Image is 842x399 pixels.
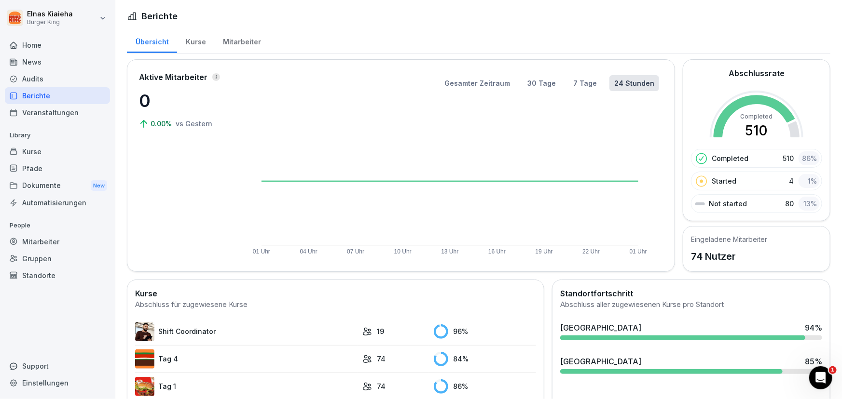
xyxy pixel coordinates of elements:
[20,138,161,148] div: Sende uns eine Nachricht
[583,248,600,255] text: 22 Uhr
[377,326,384,336] p: 19
[488,248,506,255] text: 16 Uhr
[377,381,386,391] p: 74
[135,299,536,310] div: Abschluss für zugewiesene Kurse
[37,325,59,332] span: Home
[253,248,270,255] text: 01 Uhr
[27,10,73,18] p: Elnas Kiaieha
[5,177,110,195] a: DokumenteNew
[560,299,822,310] div: Abschluss aller zugewiesenen Kurse pro Standort
[377,354,386,364] p: 74
[5,70,110,87] a: Audits
[5,128,110,143] p: Library
[442,248,459,255] text: 13 Uhr
[523,75,561,91] button: 30 Tage
[151,119,174,129] p: 0.00%
[712,153,748,163] p: Completed
[556,352,826,378] a: [GEOGRAPHIC_DATA]85%
[347,248,364,255] text: 07 Uhr
[139,71,207,83] p: Aktive Mitarbeiter
[805,322,822,333] div: 94 %
[556,318,826,344] a: [GEOGRAPHIC_DATA]94%
[20,148,161,168] div: Wir werden zu einem späteren Zeitpunkt [DATE] wieder online sein
[5,53,110,70] a: News
[300,248,317,255] text: 04 Uhr
[214,28,269,53] a: Mitarbeiter
[97,301,193,339] button: Nachrichten
[95,15,114,35] img: Profile image for Ziar
[829,366,837,374] span: 1
[5,267,110,284] a: Standorte
[805,356,822,367] div: 85 %
[135,288,536,299] h2: Kurse
[394,248,412,255] text: 10 Uhr
[5,160,110,177] a: Pfade
[5,250,110,267] a: Gruppen
[20,189,162,199] div: Besuchen Sie unsere Webseite
[5,194,110,211] a: Automatisierungen
[560,356,641,367] div: [GEOGRAPHIC_DATA]
[135,349,154,369] img: a35kjdk9hf9utqmhbz0ibbvi.png
[5,374,110,391] a: Einstellungen
[113,15,132,35] img: Profile image for Deniz
[19,68,174,85] p: Hi Elnas 👋
[14,186,179,203] a: Besuchen Sie unsere Webseite
[19,85,174,118] p: Wie können wir helfen?
[709,199,747,209] p: Not started
[177,28,214,53] a: Kurse
[135,377,154,396] img: kxzo5hlrfunza98hyv09v55a.png
[166,15,183,33] div: Schließen
[5,233,110,250] a: Mitarbeiter
[10,130,183,176] div: Sende uns eine NachrichtWir werden zu einem späteren Zeitpunkt [DATE] wieder online sein
[691,234,767,244] h5: Eingeladene Mitarbeiter
[91,180,107,191] div: New
[440,75,515,91] button: Gesamter Zeitraum
[5,143,110,160] a: Kurse
[5,87,110,104] a: Berichte
[799,174,820,188] div: 1 %
[5,37,110,53] a: Home
[135,377,358,396] a: Tag 1
[630,248,647,255] text: 01 Uhr
[127,28,177,53] a: Übersicht
[27,19,73,26] p: Burger King
[19,20,75,33] img: logo
[5,104,110,121] a: Veranstaltungen
[799,197,820,211] div: 13 %
[131,15,151,35] img: Profile image for Miriam
[568,75,602,91] button: 7 Tage
[124,325,166,332] span: Nachrichten
[560,288,822,299] h2: Standortfortschritt
[434,352,536,366] div: 84 %
[809,366,832,389] iframe: Intercom live chat
[785,199,794,209] p: 80
[536,248,553,255] text: 19 Uhr
[434,379,536,394] div: 86 %
[560,322,641,333] div: [GEOGRAPHIC_DATA]
[135,349,358,369] a: Tag 4
[712,176,736,186] p: Started
[5,177,110,195] div: Dokumente
[176,119,212,129] p: vs Gestern
[5,358,110,374] div: Support
[729,67,785,79] h2: Abschlussrate
[5,218,110,233] p: People
[789,176,794,186] p: 4
[139,88,235,114] p: 0
[135,322,358,341] a: Shift Coordinator
[691,249,767,264] p: 74 Nutzer
[434,324,536,339] div: 96 %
